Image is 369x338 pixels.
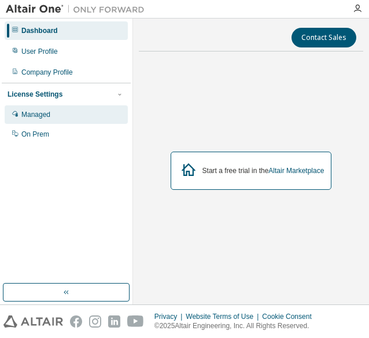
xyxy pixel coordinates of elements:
img: instagram.svg [89,315,101,328]
div: User Profile [21,47,58,56]
img: facebook.svg [70,315,82,328]
img: youtube.svg [127,315,144,328]
div: Privacy [154,312,186,321]
p: © 2025 Altair Engineering, Inc. All Rights Reserved. [154,321,319,331]
div: On Prem [21,130,49,139]
button: Contact Sales [291,28,356,47]
div: Start a free trial in the [202,166,324,175]
div: Website Terms of Use [186,312,262,321]
div: Dashboard [21,26,58,35]
a: Altair Marketplace [268,167,324,175]
img: altair_logo.svg [3,315,63,328]
img: linkedin.svg [108,315,120,328]
img: Altair One [6,3,150,15]
div: Managed [21,110,50,119]
div: License Settings [8,90,62,99]
div: Company Profile [21,68,73,77]
div: Cookie Consent [262,312,318,321]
